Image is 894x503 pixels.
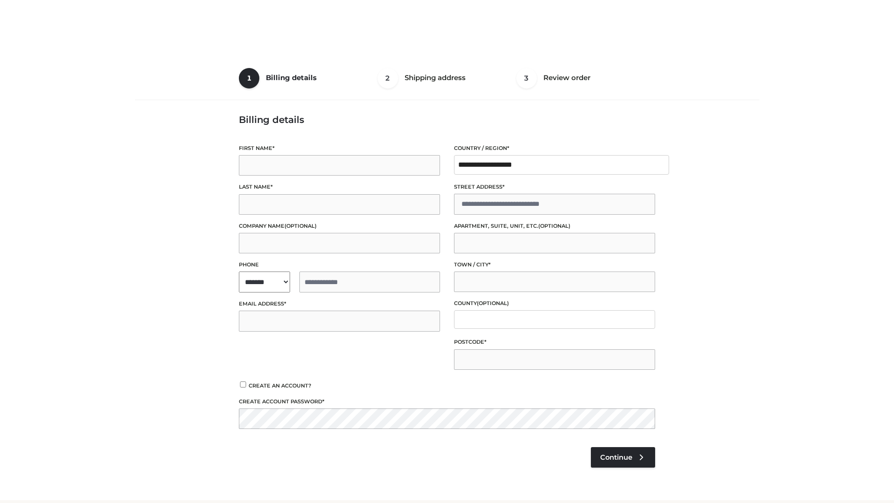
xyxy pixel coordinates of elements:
span: Billing details [266,73,317,82]
span: Continue [600,453,632,462]
span: Create an account? [249,382,312,389]
span: (optional) [284,223,317,229]
label: Last name [239,183,440,191]
a: Continue [591,447,655,468]
span: 1 [239,68,259,88]
label: Phone [239,260,440,269]
label: Postcode [454,338,655,347]
label: Apartment, suite, unit, etc. [454,222,655,231]
span: Review order [543,73,590,82]
span: Shipping address [405,73,466,82]
span: 2 [378,68,398,88]
label: County [454,299,655,308]
label: Street address [454,183,655,191]
span: 3 [516,68,537,88]
label: Email address [239,299,440,308]
label: Town / City [454,260,655,269]
span: (optional) [477,300,509,306]
span: (optional) [538,223,570,229]
h3: Billing details [239,114,655,125]
label: First name [239,144,440,153]
label: Company name [239,222,440,231]
label: Country / Region [454,144,655,153]
label: Create account password [239,397,655,406]
input: Create an account? [239,381,247,387]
